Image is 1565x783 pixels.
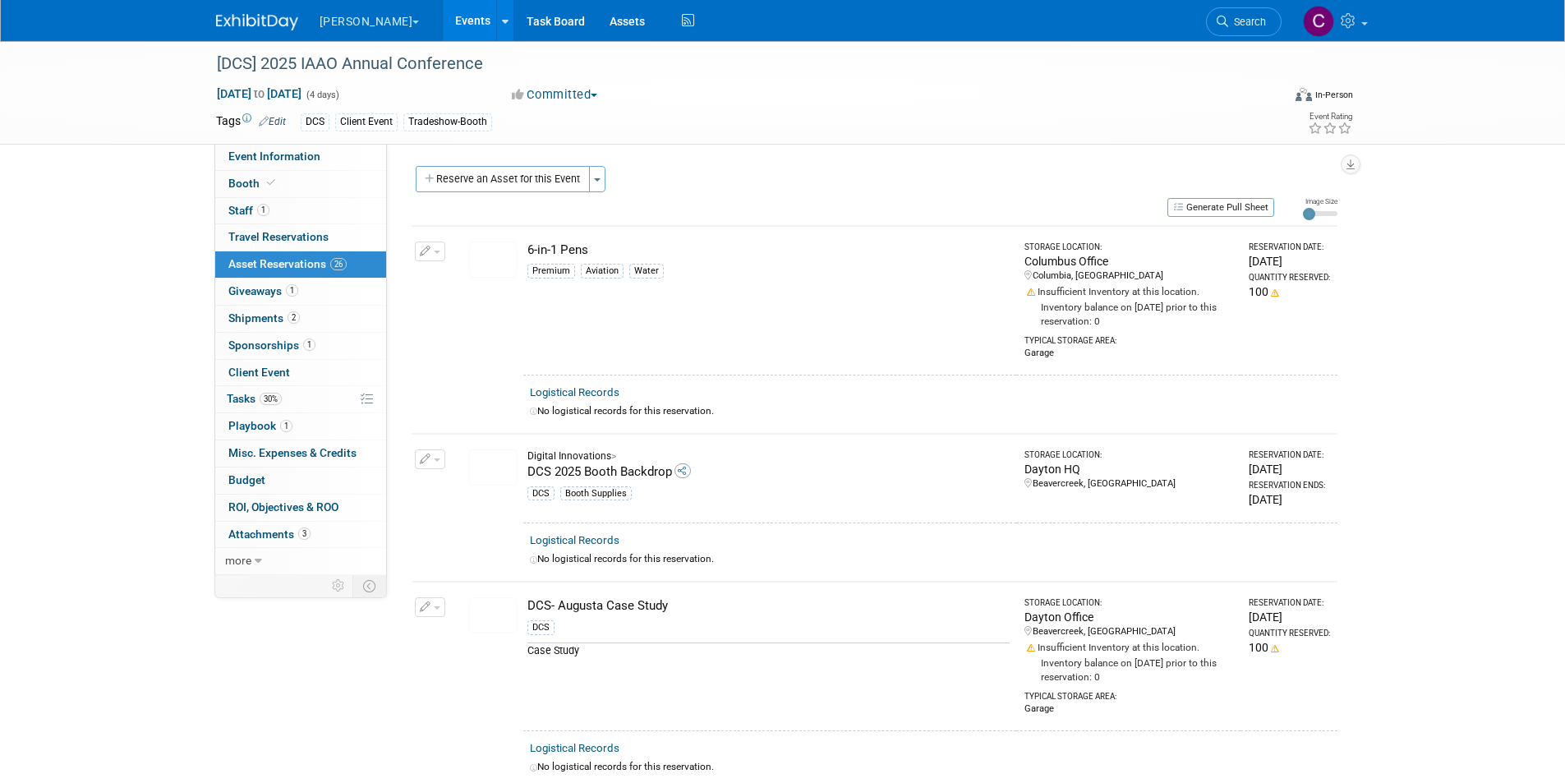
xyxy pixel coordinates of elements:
[1024,242,1235,253] div: Storage Location:
[228,230,329,243] span: Travel Reservations
[1024,655,1235,684] div: Inventory balance on [DATE] prior to this reservation: 0
[280,420,292,432] span: 1
[1249,253,1330,269] div: [DATE]
[1024,253,1235,269] div: Columbus Office
[527,264,575,279] div: Premium
[1249,242,1330,253] div: Reservation Date:
[1024,609,1235,625] div: Dayton Office
[228,473,265,486] span: Budget
[1024,702,1235,716] div: Garage
[216,14,298,30] img: ExhibitDay
[215,522,386,548] a: Attachments3
[1249,272,1330,283] div: Quantity Reserved:
[225,554,251,567] span: more
[216,86,302,101] span: [DATE] [DATE]
[335,113,398,131] div: Client Event
[303,339,315,351] span: 1
[1024,329,1235,347] div: Typical Storage Area:
[506,86,604,104] button: Committed
[228,204,269,217] span: Staff
[228,446,357,459] span: Misc. Expenses & Credits
[215,386,386,412] a: Tasks30%
[228,284,298,297] span: Giveaways
[228,366,290,379] span: Client Event
[215,144,386,170] a: Event Information
[403,113,492,131] div: Tradeshow-Booth
[560,486,632,501] div: Booth Supplies
[1024,638,1235,655] div: Insufficient Inventory at this location.
[215,467,386,494] a: Budget
[527,242,1010,259] div: 6-in-1 Pens
[330,258,347,270] span: 26
[267,178,275,187] i: Booth reservation complete
[211,49,1257,79] div: [DCS] 2025 IAAO Annual Conference
[260,393,282,405] span: 30%
[1024,625,1235,638] div: Beavercreek, [GEOGRAPHIC_DATA]
[1024,283,1235,299] div: Insufficient Inventory at this location.
[581,264,624,279] div: Aviation
[301,113,329,131] div: DCS
[1249,628,1330,639] div: Quantity Reserved:
[228,177,278,190] span: Booth
[257,204,269,216] span: 1
[215,548,386,574] a: more
[251,87,267,100] span: to
[228,500,338,514] span: ROI, Objectives & ROO
[527,463,1010,481] div: DCS 2025 Booth Backdrop
[469,242,517,278] img: View Images
[1249,597,1330,609] div: Reservation Date:
[1024,269,1235,283] div: Columbia, [GEOGRAPHIC_DATA]
[1024,684,1235,702] div: Typical Storage Area:
[228,311,300,325] span: Shipments
[1249,609,1330,625] div: [DATE]
[1167,198,1274,217] button: Generate Pull Sheet
[1249,480,1330,491] div: Reservation Ends:
[215,198,386,224] a: Staff1
[1024,299,1235,329] div: Inventory balance on [DATE] prior to this reservation: 0
[325,575,353,596] td: Personalize Event Tab Strip
[1296,88,1312,101] img: Format-Inperson.png
[215,224,386,251] a: Travel Reservations
[228,419,292,432] span: Playbook
[416,166,590,192] button: Reserve an Asset for this Event
[530,552,1331,566] div: No logistical records for this reservation.
[228,527,311,541] span: Attachments
[215,251,386,278] a: Asset Reservations26
[228,257,347,270] span: Asset Reservations
[228,150,320,163] span: Event Information
[298,527,311,540] span: 3
[527,486,555,501] div: DCS
[215,440,386,467] a: Misc. Expenses & Credits
[352,575,386,596] td: Toggle Event Tabs
[215,495,386,521] a: ROI, Objectives & ROO
[228,339,315,352] span: Sponsorships
[527,597,1010,615] div: DCS- Augusta Case Study
[1249,639,1330,656] div: 100
[1024,477,1235,491] div: Beavercreek, [GEOGRAPHIC_DATA]
[1249,283,1330,300] div: 100
[527,620,555,635] div: DCS
[1024,347,1235,360] div: Garage
[530,386,619,398] a: Logistical Records
[1024,461,1235,477] div: Dayton HQ
[215,306,386,332] a: Shipments2
[1308,113,1352,121] div: Event Rating
[1024,597,1235,609] div: Storage Location:
[305,90,339,100] span: (4 days)
[1314,89,1353,101] div: In-Person
[469,597,517,633] img: View Images
[530,742,619,754] a: Logistical Records
[215,171,386,197] a: Booth
[1249,461,1330,477] div: [DATE]
[215,279,386,305] a: Giveaways1
[469,449,517,486] img: View Images
[215,333,386,359] a: Sponsorships1
[530,760,1331,774] div: No logistical records for this reservation.
[216,113,286,131] td: Tags
[1228,16,1266,28] span: Search
[1024,449,1235,461] div: Storage Location:
[227,392,282,405] span: Tasks
[611,450,616,462] span: >
[527,643,1010,658] div: Case Study
[215,360,386,386] a: Client Event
